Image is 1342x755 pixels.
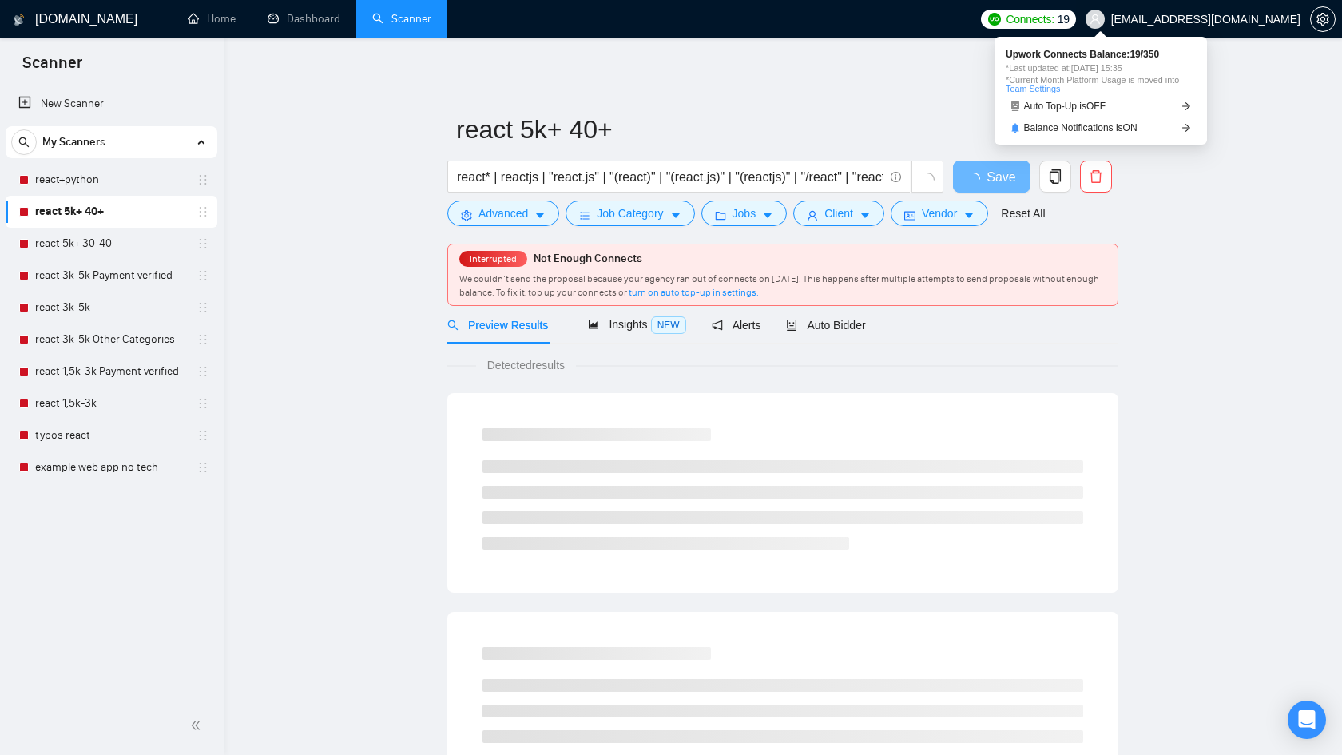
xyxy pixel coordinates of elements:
span: edit [1089,119,1110,140]
span: holder [197,301,209,314]
span: setting [461,209,472,221]
span: holder [197,333,209,346]
span: Alerts [712,319,761,332]
span: NEW [651,316,686,334]
span: Not Enough Connects [534,252,642,265]
span: Client [824,205,853,222]
span: search [12,137,36,148]
button: copy [1039,161,1071,193]
span: delete [1081,169,1111,184]
span: holder [197,173,209,186]
a: react 3k-5k Other Categories [35,324,187,356]
img: upwork-logo.png [988,13,1001,26]
span: We couldn’t send the proposal because your agency ran out of connects on [DATE]. This happens aft... [459,273,1099,298]
a: turn on auto top-up in settings. [629,287,759,298]
span: Insights [588,318,685,331]
span: idcard [904,209,915,221]
span: caret-down [963,209,975,221]
button: search [11,129,37,155]
a: searchScanner [372,12,431,26]
a: react 1,5k-3k Payment verified [35,356,187,387]
span: notification [712,320,723,331]
a: react 3k-5k Payment verified [35,260,187,292]
span: Scanner [10,51,95,85]
a: react 3k-5k [35,292,187,324]
a: homeHome [188,12,236,26]
span: My Scanners [42,126,105,158]
span: setting [1311,13,1335,26]
span: info-circle [891,172,901,182]
span: holder [197,461,209,474]
span: holder [197,365,209,378]
span: Connects: [1006,10,1054,28]
span: Preview Results [447,319,562,332]
button: setting [1310,6,1336,32]
a: setting [1310,13,1336,26]
span: holder [197,269,209,282]
a: typos react [35,419,187,451]
a: react 5k+ 30-40 [35,228,187,260]
input: Search Freelance Jobs... [457,167,883,187]
span: copy [1040,169,1070,184]
span: caret-down [534,209,546,221]
a: dashboardDashboard [268,12,340,26]
span: area-chart [588,319,599,330]
button: delete [1080,161,1112,193]
a: Reset All [1001,205,1045,222]
span: holder [197,205,209,218]
button: folderJobscaret-down [701,201,788,226]
span: Detected results [476,356,576,374]
span: caret-down [860,209,871,221]
span: holder [197,237,209,250]
li: My Scanners [6,126,217,483]
span: Interrupted [465,253,522,264]
span: Jobs [733,205,756,222]
span: Job Category [597,205,663,222]
button: settingAdvancedcaret-down [447,201,559,226]
span: user [1090,14,1101,25]
span: caret-down [762,209,773,221]
button: Save [953,161,1030,193]
a: react 5k+ 40+ [35,196,187,228]
input: Scanner name... [456,109,1086,149]
span: holder [197,429,209,442]
span: Save [987,167,1015,187]
span: search [447,320,459,331]
div: Open Intercom Messenger [1288,701,1326,739]
span: robot [786,320,797,331]
span: caret-down [670,209,681,221]
span: Vendor [922,205,957,222]
span: holder [197,397,209,410]
span: double-left [190,717,206,733]
span: Advanced [478,205,528,222]
span: loading [920,173,935,187]
button: idcardVendorcaret-down [891,201,988,226]
a: react 1,5k-3k [35,387,187,419]
button: barsJob Categorycaret-down [566,201,694,226]
a: New Scanner [18,88,204,120]
img: logo [14,7,25,33]
span: Auto Bidder [786,319,865,332]
span: loading [967,173,987,185]
span: 19 [1058,10,1070,28]
li: New Scanner [6,88,217,120]
a: example web app no tech [35,451,187,483]
button: userClientcaret-down [793,201,884,226]
a: react+python [35,164,187,196]
span: bars [579,209,590,221]
span: user [807,209,818,221]
span: folder [715,209,726,221]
